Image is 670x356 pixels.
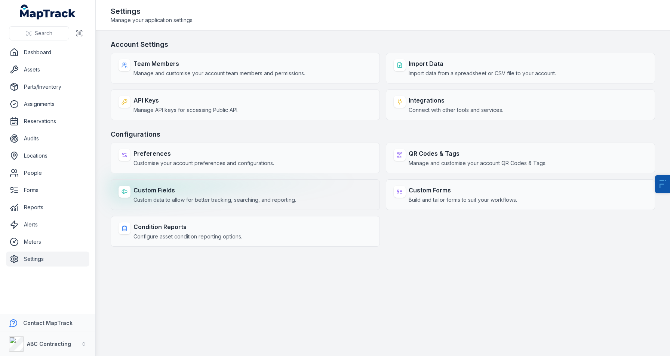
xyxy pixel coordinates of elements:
[133,233,242,240] span: Configure asset condition reporting options.
[6,148,89,163] a: Locations
[133,149,274,158] strong: Preferences
[111,179,380,210] a: Custom FieldsCustom data to allow for better tracking, searching, and reporting.
[9,26,69,40] button: Search
[27,341,71,347] strong: ABC Contracting
[6,200,89,215] a: Reports
[6,234,89,249] a: Meters
[6,252,89,267] a: Settings
[409,196,517,204] span: Build and tailor forms to suit your workflows.
[111,6,194,16] h2: Settings
[133,222,242,231] strong: Condition Reports
[133,196,296,204] span: Custom data to allow for better tracking, searching, and reporting.
[409,159,547,167] span: Manage and customise your account QR Codes & Tags.
[6,45,89,60] a: Dashboard
[6,97,89,112] a: Assignments
[6,131,89,146] a: Audits
[386,53,655,83] a: Import DataImport data from a spreadsheet or CSV file to your account.
[35,30,52,37] span: Search
[133,59,305,68] strong: Team Members
[386,179,655,210] a: Custom FormsBuild and tailor forms to suit your workflows.
[111,216,380,247] a: Condition ReportsConfigure asset condition reporting options.
[111,16,194,24] span: Manage your application settings.
[133,106,239,114] span: Manage API keys for accessing Public API.
[6,217,89,232] a: Alerts
[133,159,274,167] span: Customise your account preferences and configurations.
[409,186,517,195] strong: Custom Forms
[111,53,380,83] a: Team MembersManage and customise your account team members and permissions.
[111,143,380,173] a: PreferencesCustomise your account preferences and configurations.
[6,165,89,180] a: People
[409,70,556,77] span: Import data from a spreadsheet or CSV file to your account.
[386,143,655,173] a: QR Codes & TagsManage and customise your account QR Codes & Tags.
[111,39,655,50] h3: Account Settings
[6,79,89,94] a: Parts/Inventory
[133,186,296,195] strong: Custom Fields
[111,129,655,140] h3: Configurations
[133,96,239,105] strong: API Keys
[23,320,73,326] strong: Contact MapTrack
[6,114,89,129] a: Reservations
[6,183,89,198] a: Forms
[133,70,305,77] span: Manage and customise your account team members and permissions.
[409,96,503,105] strong: Integrations
[409,59,556,68] strong: Import Data
[6,62,89,77] a: Assets
[386,89,655,120] a: IntegrationsConnect with other tools and services.
[111,89,380,120] a: API KeysManage API keys for accessing Public API.
[20,4,76,19] a: MapTrack
[409,149,547,158] strong: QR Codes & Tags
[409,106,503,114] span: Connect with other tools and services.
